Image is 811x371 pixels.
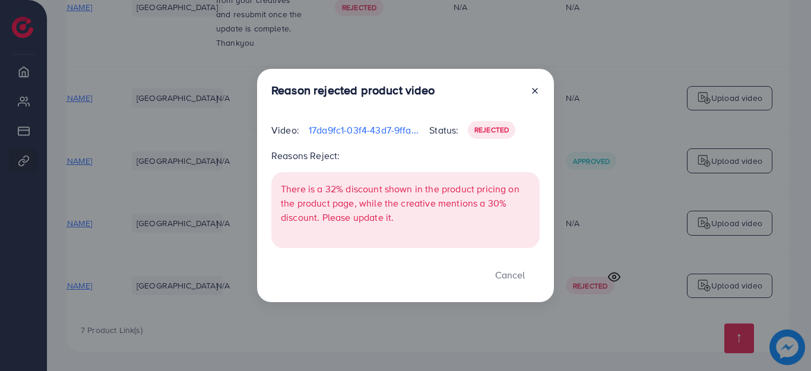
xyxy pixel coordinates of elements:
[429,123,458,137] p: Status:
[309,123,420,137] p: 17da9fc1-03f4-43d7-9ffa-ac5c9fc5eabf-1759845366897.mp4
[271,123,299,137] p: Video:
[271,83,435,97] h3: Reason rejected product video
[474,125,509,135] span: Rejected
[281,182,530,224] p: There is a 32% discount shown in the product pricing on the product page, while the creative ment...
[480,262,540,288] button: Cancel
[271,148,540,163] p: Reasons Reject:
